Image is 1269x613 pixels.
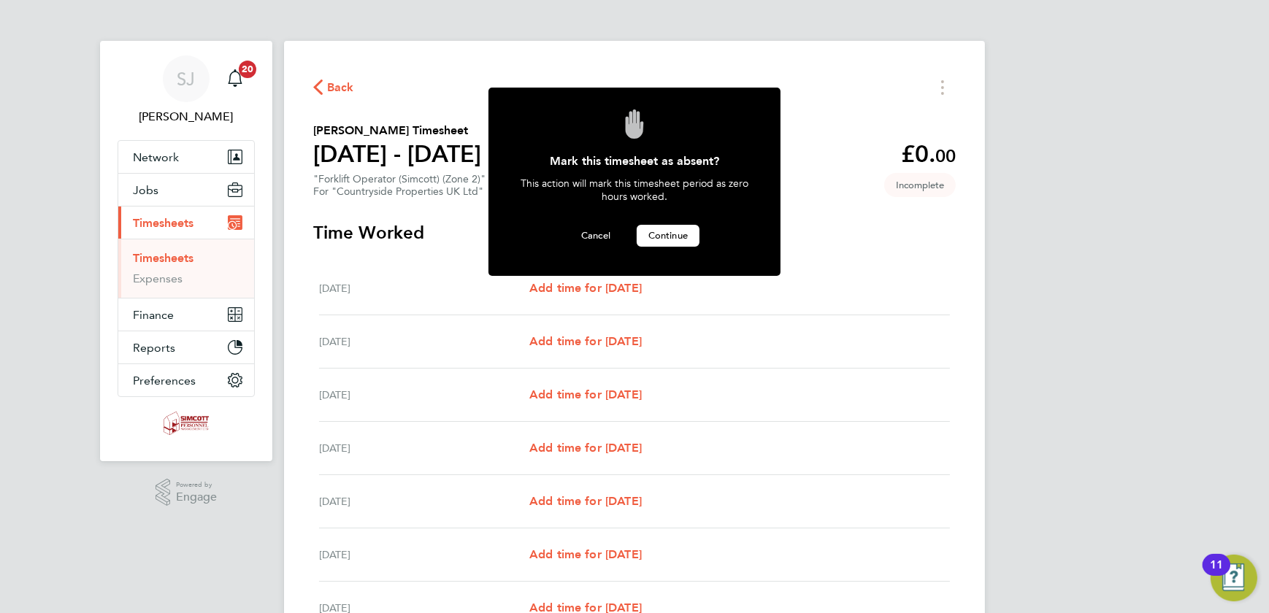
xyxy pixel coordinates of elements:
a: SJ[PERSON_NAME] [118,55,255,126]
span: Powered by [176,479,217,491]
button: Continue [637,225,699,247]
h3: Time Worked [313,221,956,244]
nav: Main navigation [100,41,272,461]
div: [DATE] [319,439,529,457]
button: Cancel [570,225,622,247]
div: [DATE] [319,493,529,510]
a: Add time for [DATE] [529,493,642,510]
span: Cancel [581,229,610,242]
div: Mark this timesheet as absent? [510,153,759,177]
a: Expenses [133,271,183,285]
span: Add time for [DATE] [529,334,642,348]
h1: [DATE] - [DATE] [313,139,481,169]
span: Preferences [133,374,196,388]
a: Timesheets [133,251,193,265]
span: Reports [133,341,175,355]
span: Jobs [133,183,158,197]
button: Timesheets [118,207,254,239]
button: Network [118,141,254,173]
a: Add time for [DATE] [529,439,642,457]
span: Back [327,79,354,96]
span: Continue [648,229,688,242]
div: [DATE] [319,546,529,563]
div: Timesheets [118,239,254,298]
div: [DATE] [319,386,529,404]
span: Finance [133,308,174,322]
span: Add time for [DATE] [529,547,642,561]
img: simcott-logo-retina.png [164,412,210,435]
a: Powered byEngage [156,479,218,506]
span: Add time for [DATE] [529,441,642,455]
a: 20 [221,55,250,102]
span: Shaun Jex [118,108,255,126]
span: 20 [239,61,256,78]
div: [DATE] [319,333,529,350]
a: Add time for [DATE] [529,386,642,404]
span: Timesheets [133,216,193,230]
span: Network [133,150,179,164]
button: Preferences [118,364,254,396]
h2: [PERSON_NAME] Timesheet [313,122,481,139]
span: SJ [177,69,196,88]
button: Timesheets Menu [929,76,956,99]
span: 00 [935,145,956,166]
span: Add time for [DATE] [529,388,642,401]
span: This timesheet is Incomplete. [884,173,956,197]
span: Add time for [DATE] [529,281,642,295]
span: Engage [176,491,217,504]
button: Open Resource Center, 11 new notifications [1211,555,1257,601]
span: Add time for [DATE] [529,494,642,508]
app-decimal: £0. [901,140,956,168]
button: Reports [118,331,254,363]
div: [DATE] [319,279,529,297]
button: Jobs [118,174,254,206]
div: This action will mark this timesheet period as zero hours worked. [510,177,759,225]
div: For "Countryside Properties UK Ltd" [313,185,599,198]
div: "Forklift Operator (Simcott) (Zone 2)" at "Heybridge Phase 2" [313,173,599,198]
a: Add time for [DATE] [529,333,642,350]
button: Back [313,78,354,96]
a: Add time for [DATE] [529,279,642,297]
div: 11 [1210,565,1223,584]
a: Add time for [DATE] [529,546,642,563]
button: Finance [118,298,254,331]
a: Go to home page [118,412,255,435]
